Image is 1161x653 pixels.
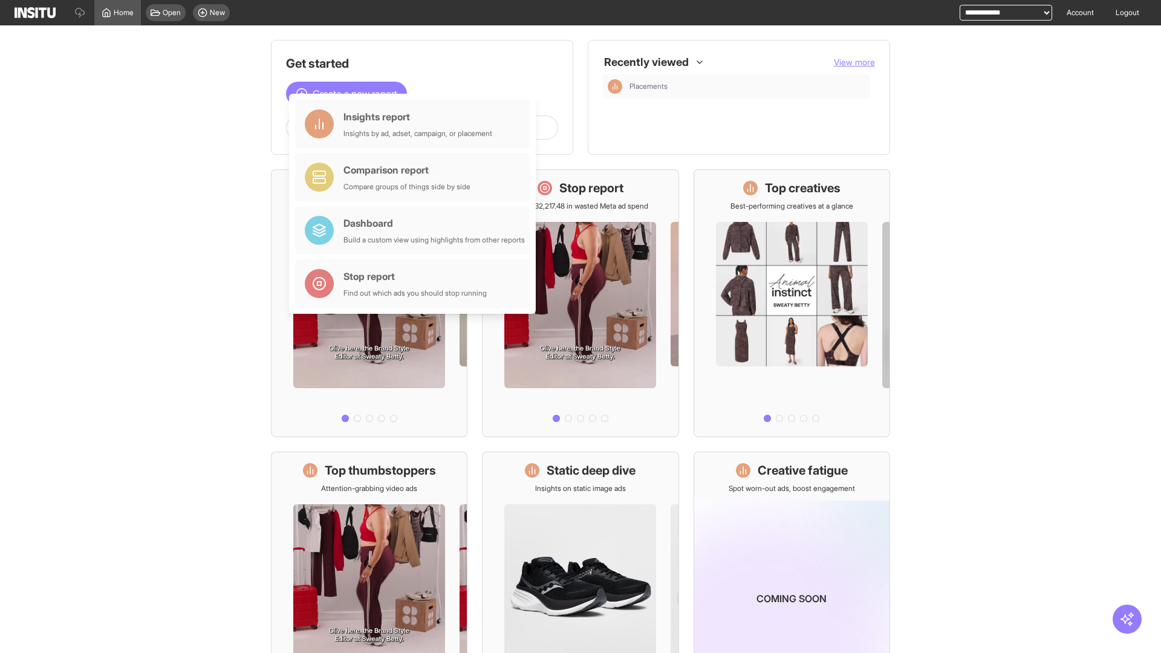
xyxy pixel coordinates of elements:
h1: Static deep dive [547,462,636,479]
span: View more [834,57,875,67]
div: Insights [608,79,622,94]
p: Best-performing creatives at a glance [730,201,853,211]
div: Stop report [343,269,487,284]
div: Insights report [343,109,492,124]
a: Top creativesBest-performing creatives at a glance [694,169,890,437]
span: New [210,8,225,18]
div: Dashboard [343,216,525,230]
button: View more [834,56,875,68]
h1: Get started [286,55,558,72]
div: Compare groups of things side by side [343,182,470,192]
span: Open [163,8,181,18]
div: Insights by ad, adset, campaign, or placement [343,129,492,138]
img: Logo [15,7,56,18]
h1: Top thumbstoppers [325,462,436,479]
p: Attention-grabbing video ads [321,484,417,493]
p: Save £32,217.48 in wasted Meta ad spend [513,201,648,211]
button: Create a new report [286,82,407,106]
a: Stop reportSave £32,217.48 in wasted Meta ad spend [482,169,678,437]
span: Create a new report [313,86,397,101]
p: Insights on static image ads [535,484,626,493]
h1: Top creatives [765,180,841,197]
div: Comparison report [343,163,470,177]
div: Build a custom view using highlights from other reports [343,235,525,245]
span: Home [114,8,134,18]
span: Placements [629,82,865,91]
h1: Stop report [559,180,623,197]
div: Find out which ads you should stop running [343,288,487,298]
span: Placements [629,82,668,91]
a: What's live nowSee all active ads instantly [271,169,467,437]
